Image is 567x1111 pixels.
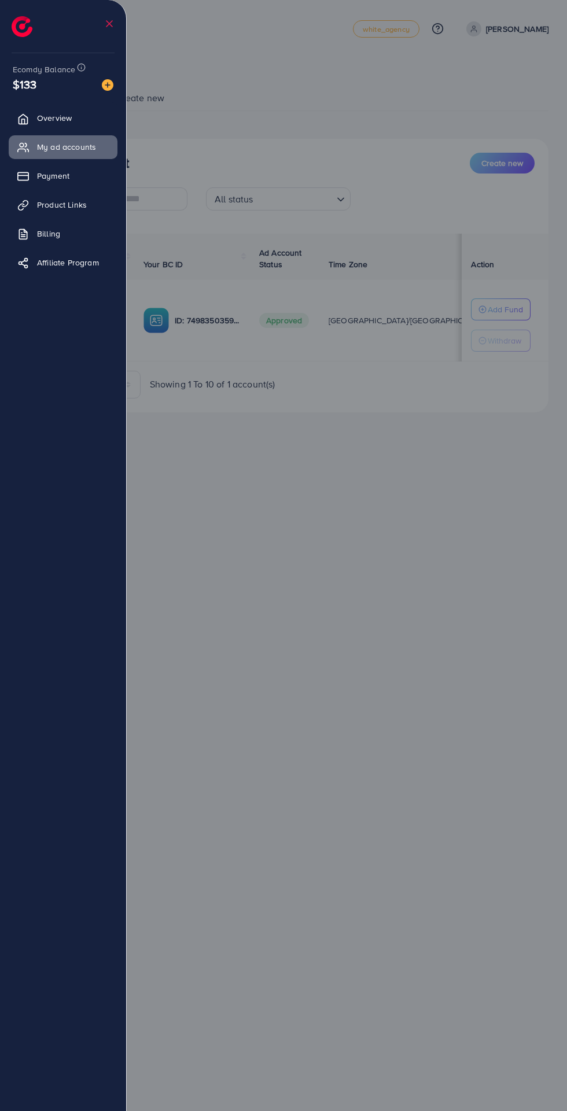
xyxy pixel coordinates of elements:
[37,170,69,182] span: Payment
[13,64,75,75] span: Ecomdy Balance
[13,76,37,93] span: $133
[102,79,113,91] img: image
[9,164,117,187] a: Payment
[518,1059,558,1102] iframe: Chat
[37,141,96,153] span: My ad accounts
[37,199,87,211] span: Product Links
[37,112,72,124] span: Overview
[12,16,32,37] img: logo
[9,222,117,245] a: Billing
[9,251,117,274] a: Affiliate Program
[37,228,60,239] span: Billing
[9,106,117,130] a: Overview
[9,193,117,216] a: Product Links
[37,257,99,268] span: Affiliate Program
[9,135,117,158] a: My ad accounts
